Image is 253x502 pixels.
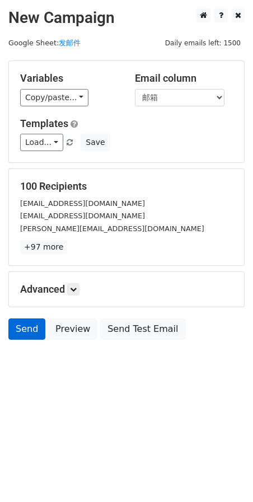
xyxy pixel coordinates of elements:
[20,72,118,85] h5: Variables
[20,118,68,129] a: Templates
[20,180,233,193] h5: 100 Recipients
[8,39,81,47] small: Google Sheet:
[100,318,185,340] a: Send Test Email
[20,212,145,220] small: [EMAIL_ADDRESS][DOMAIN_NAME]
[59,39,81,47] a: 发邮件
[48,318,97,340] a: Preview
[20,199,145,208] small: [EMAIL_ADDRESS][DOMAIN_NAME]
[20,240,67,254] a: +97 more
[20,283,233,295] h5: Advanced
[20,224,204,233] small: [PERSON_NAME][EMAIL_ADDRESS][DOMAIN_NAME]
[8,8,245,27] h2: New Campaign
[161,39,245,47] a: Daily emails left: 1500
[197,448,253,502] div: 聊天小组件
[20,134,63,151] a: Load...
[20,89,88,106] a: Copy/paste...
[81,134,110,151] button: Save
[197,448,253,502] iframe: Chat Widget
[8,318,45,340] a: Send
[135,72,233,85] h5: Email column
[161,37,245,49] span: Daily emails left: 1500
